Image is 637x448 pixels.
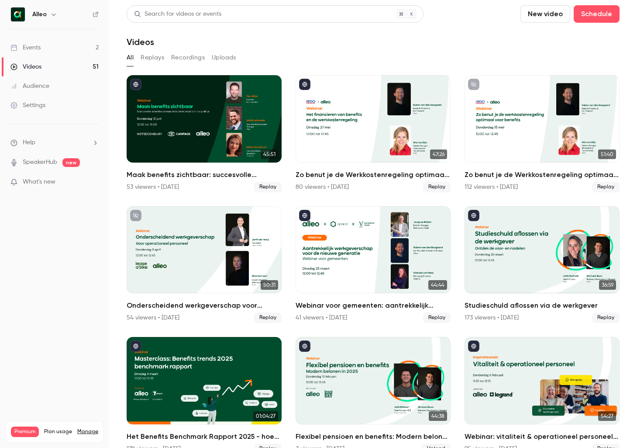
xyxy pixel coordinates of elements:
div: 54 viewers • [DATE] [127,313,179,322]
span: Premium [11,427,39,437]
button: Recordings [171,51,205,65]
a: Manage [77,428,98,435]
span: Plan usage [44,428,72,435]
span: 01:04:27 [253,411,278,421]
h2: Zo benut je de Werkkostenregeling optimaal voor benefits [465,170,620,180]
span: 50:31 [261,280,278,290]
button: published [299,210,310,221]
button: published [130,79,141,90]
h2: Flexibel pensioen en benefits: Modern belonen in [DATE] [296,431,451,442]
h2: Het Benefits Benchmark Rapport 2025 - hoe verhoudt jouw organisatie zich tot de benchmark? [127,431,282,442]
span: Replay [592,182,620,192]
li: help-dropdown-opener [10,138,99,147]
a: 44:44Webinar voor gemeenten: aantrekkelijk werkgeverschap voor de nieuwe generatie41 viewers • [D... [296,206,451,323]
a: 45:51Maak benefits zichtbaar: succesvolle arbeidsvoorwaarden communicatie in de praktijk53 viewer... [127,75,282,192]
span: 44:38 [429,411,447,421]
h6: Alleo [32,10,47,19]
li: Zo benut je de Werkkostenregeling optimaal voor benefits [296,75,451,192]
span: 44:44 [428,280,447,290]
h2: Zo benut je de Werkkostenregeling optimaal voor benefits [296,170,451,180]
div: Settings [10,101,45,110]
a: 50:31Onderscheidend werkgeverschap voor operationeel personeel54 viewers • [DATE]Replay [127,206,282,323]
span: Replay [254,313,282,323]
button: published [130,340,141,352]
a: SpeakerHub [23,158,57,167]
span: new [62,158,80,167]
h2: Studieschuld aflossen via de werkgever [465,300,620,311]
span: Replay [592,313,620,323]
a: 51:40Zo benut je de Werkkostenregeling optimaal voor benefits112 viewers • [DATE]Replay [465,75,620,192]
li: Zo benut je de Werkkostenregeling optimaal voor benefits [465,75,620,192]
div: Search for videos or events [134,10,221,19]
button: unpublished [468,79,479,90]
span: 47:26 [430,149,447,159]
span: 36:59 [599,280,616,290]
span: 54:27 [598,411,616,421]
li: Studieschuld aflossen via de werkgever [465,206,620,323]
button: published [468,340,479,352]
span: Replay [423,313,451,323]
div: 80 viewers • [DATE] [296,183,349,191]
a: 36:59Studieschuld aflossen via de werkgever173 viewers • [DATE]Replay [465,206,620,323]
span: Help [23,138,35,147]
div: Events [10,43,41,52]
span: 45:51 [261,149,278,159]
button: unpublished [130,210,141,221]
h2: Webinar voor gemeenten: aantrekkelijk werkgeverschap voor de nieuwe generatie [296,300,451,311]
div: Videos [10,63,41,71]
li: Onderscheidend werkgeverschap voor operationeel personeel [127,206,282,323]
button: Replays [141,51,164,65]
li: Maak benefits zichtbaar: succesvolle arbeidsvoorwaarden communicatie in de praktijk [127,75,282,192]
button: published [299,79,310,90]
h2: Webinar: vitaliteit & operationeel personeel x Legrand [465,431,620,442]
span: Replay [423,182,451,192]
div: 173 viewers • [DATE] [465,313,519,322]
div: Audience [10,82,49,90]
button: All [127,51,134,65]
iframe: Noticeable Trigger [88,178,99,186]
button: published [468,210,479,221]
h2: Maak benefits zichtbaar: succesvolle arbeidsvoorwaarden communicatie in de praktijk [127,170,282,180]
div: 41 viewers • [DATE] [296,313,347,322]
div: 112 viewers • [DATE] [465,183,518,191]
button: New video [520,5,570,23]
div: 53 viewers • [DATE] [127,183,179,191]
a: 47:26Zo benut je de Werkkostenregeling optimaal voor benefits80 viewers • [DATE]Replay [296,75,451,192]
button: Uploads [212,51,236,65]
span: What's new [23,177,55,187]
h2: Onderscheidend werkgeverschap voor operationeel personeel [127,300,282,311]
h1: Videos [127,37,154,47]
span: Replay [254,182,282,192]
span: 51:40 [598,149,616,159]
button: Schedule [574,5,620,23]
section: Videos [127,5,620,443]
button: published [299,340,310,352]
li: Webinar voor gemeenten: aantrekkelijk werkgeverschap voor de nieuwe generatie [296,206,451,323]
img: Alleo [11,7,25,21]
